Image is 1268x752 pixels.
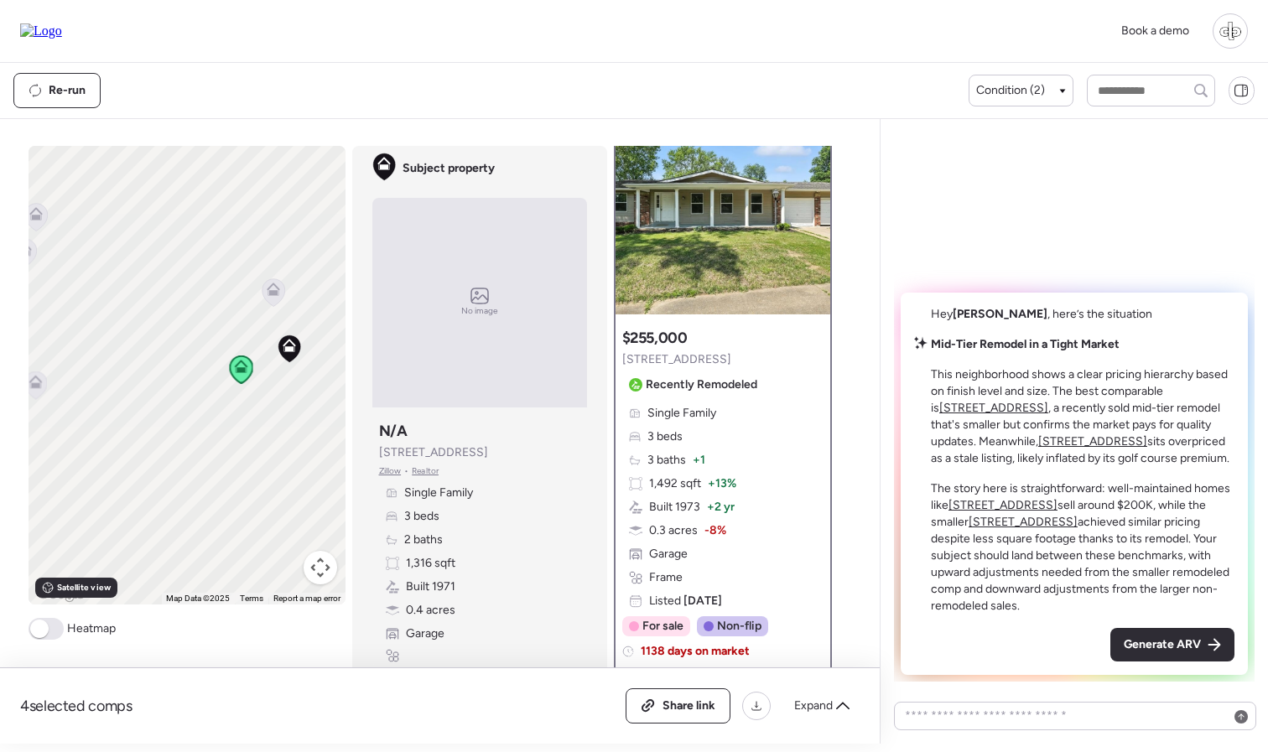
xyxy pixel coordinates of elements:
[649,475,701,492] span: 1,492 sqft
[166,594,230,603] span: Map Data ©2025
[693,452,705,469] span: + 1
[304,551,337,584] button: Map camera controls
[622,328,688,348] h3: $255,000
[976,82,1045,99] span: Condition (2)
[379,444,488,461] span: [STREET_ADDRESS]
[404,485,473,501] span: Single Family
[649,522,698,539] span: 0.3 acres
[642,618,683,635] span: For sale
[948,498,1058,512] a: [STREET_ADDRESS]
[649,546,688,563] span: Garage
[49,82,86,99] span: Re-run
[461,304,498,318] span: No image
[406,578,455,595] span: Built 1971
[931,366,1234,467] p: This neighborhood shows a clear pricing hierarchy based on finish level and size. The best compar...
[67,620,116,637] span: Heatmap
[649,499,700,516] span: Built 1973
[1038,434,1147,449] a: [STREET_ADDRESS]
[406,555,455,572] span: 1,316 sqft
[622,351,731,368] span: [STREET_ADDRESS]
[681,594,722,608] span: [DATE]
[931,337,1120,351] strong: Mid-Tier Remodel in a Tight Market
[939,401,1048,415] a: [STREET_ADDRESS]
[33,583,88,604] a: Open this area in Google Maps (opens a new window)
[406,625,444,642] span: Garage
[403,160,495,177] span: Subject property
[240,594,263,603] a: Terms (opens in new tab)
[649,593,722,609] span: Listed
[953,307,1047,321] span: [PERSON_NAME]
[1121,23,1189,38] span: Book a demo
[33,583,88,604] img: Google
[647,452,686,469] span: 3 baths
[20,696,133,716] span: 4 selected comps
[647,405,716,422] span: Single Family
[273,594,340,603] a: Report a map error
[641,643,750,660] span: 1138 days on market
[404,532,443,548] span: 2 baths
[647,428,683,445] span: 3 beds
[708,475,736,492] span: + 13%
[717,618,761,635] span: Non-flip
[646,376,757,393] span: Recently Remodeled
[404,464,408,478] span: •
[379,421,408,441] h3: N/A
[707,499,735,516] span: + 2 yr
[794,698,833,714] span: Expand
[931,307,1152,321] span: Hey , here’s the situation
[931,480,1234,615] p: The story here is straightforward: well-maintained homes like sell around $200K, while the smalle...
[649,569,683,586] span: Frame
[1124,636,1201,653] span: Generate ARV
[406,602,455,619] span: 0.4 acres
[57,581,111,594] span: Satellite view
[663,698,715,714] span: Share link
[379,464,402,478] span: Zillow
[20,23,62,39] img: Logo
[412,464,439,478] span: Realtor
[404,508,439,525] span: 3 beds
[704,522,726,539] span: -8%
[969,515,1078,529] a: [STREET_ADDRESS]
